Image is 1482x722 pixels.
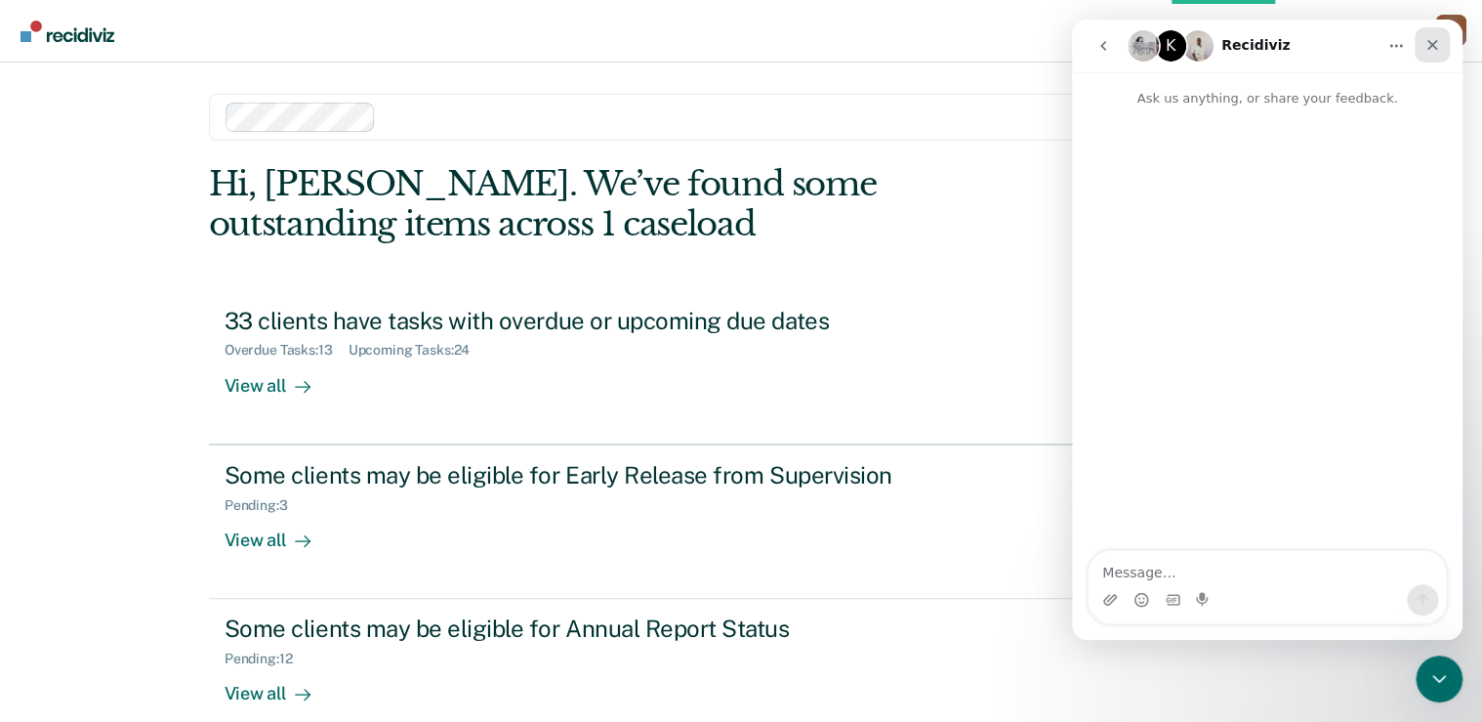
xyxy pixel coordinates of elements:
[209,291,1274,445] a: 33 clients have tasks with overdue or upcoming due datesOverdue Tasks:13Upcoming Tasks:24View all
[225,513,334,551] div: View all
[225,497,304,514] div: Pending : 3
[225,667,334,705] div: View all
[225,461,910,489] div: Some clients may be eligible for Early Release from Supervision
[349,342,486,359] div: Upcoming Tasks : 24
[209,445,1274,599] a: Some clients may be eligible for Early Release from SupervisionPending:3View all
[1435,15,1466,46] button: Profile dropdown button
[1416,656,1462,702] iframe: Intercom live chat
[225,651,309,667] div: Pending : 12
[225,342,349,359] div: Overdue Tasks : 13
[225,307,910,335] div: 33 clients have tasks with overdue or upcoming due dates
[21,21,114,42] img: Recidiviz
[225,615,910,643] div: Some clients may be eligible for Annual Report Status
[209,164,1060,244] div: Hi, [PERSON_NAME]. We’ve found some outstanding items across 1 caseload
[225,359,334,397] div: View all
[1072,20,1462,640] iframe: Intercom live chat
[1435,15,1466,46] div: S L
